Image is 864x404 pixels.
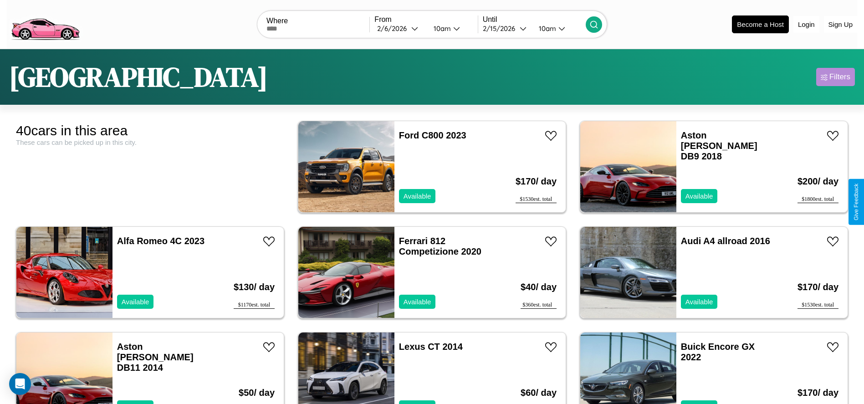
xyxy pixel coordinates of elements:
div: $ 1800 est. total [798,196,838,203]
p: Available [685,190,713,202]
h3: $ 130 / day [234,273,275,302]
div: 10am [429,24,453,33]
p: Available [685,296,713,308]
div: $ 1530 est. total [516,196,557,203]
p: Available [404,296,431,308]
h3: $ 200 / day [798,167,838,196]
a: Alfa Romeo 4C 2023 [117,236,204,246]
div: 40 cars in this area [16,123,284,138]
div: 2 / 6 / 2026 [377,24,411,33]
a: Ford C800 2023 [399,130,466,140]
button: Become a Host [732,15,789,33]
h3: $ 170 / day [798,273,838,302]
div: 2 / 15 / 2026 [483,24,520,33]
button: Login [793,16,819,33]
label: Until [483,15,586,24]
h1: [GEOGRAPHIC_DATA] [9,58,268,96]
a: Aston [PERSON_NAME] DB11 2014 [117,342,194,373]
a: Aston [PERSON_NAME] DB9 2018 [681,130,757,161]
div: $ 360 est. total [521,302,557,309]
button: 10am [426,24,478,33]
label: From [374,15,477,24]
img: logo [7,5,83,42]
div: These cars can be picked up in this city. [16,138,284,146]
button: 2/6/2026 [374,24,426,33]
label: Where [266,17,369,25]
button: 10am [532,24,586,33]
div: Give Feedback [853,184,859,220]
button: Sign Up [824,16,857,33]
a: Buick Encore GX 2022 [681,342,755,362]
a: Audi A4 allroad 2016 [681,236,770,246]
div: Open Intercom Messenger [9,373,31,395]
p: Available [404,190,431,202]
h3: $ 170 / day [516,167,557,196]
div: 10am [534,24,558,33]
div: $ 1530 est. total [798,302,838,309]
p: Available [122,296,149,308]
a: Lexus CT 2014 [399,342,463,352]
a: Ferrari 812 Competizione 2020 [399,236,481,256]
div: $ 1170 est. total [234,302,275,309]
button: Filters [816,68,855,86]
div: Filters [829,72,850,82]
h3: $ 40 / day [521,273,557,302]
